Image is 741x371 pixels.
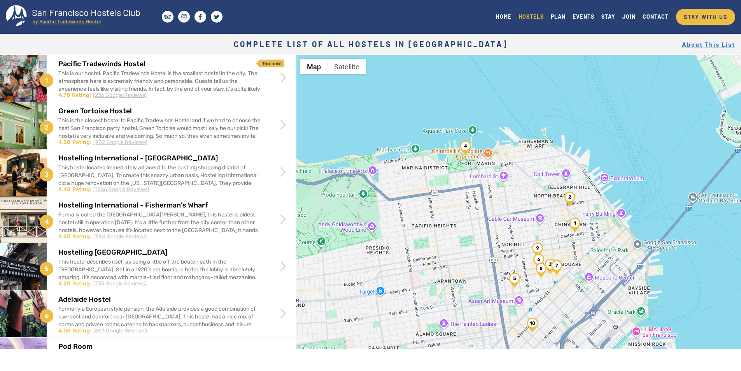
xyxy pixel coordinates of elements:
[32,18,101,25] tspan: by Pacific Tradewinds Hostel
[676,9,735,25] a: STAY WITH US
[40,262,53,276] span: 5
[536,263,547,278] div: Orange Village Hostel
[639,11,672,22] a: CONTACT
[533,254,544,269] div: Adelaide Hostel
[93,91,147,99] div: (236 Google Reviews)
[58,139,70,146] div: 4.50
[40,121,53,134] span: 2
[328,59,366,74] button: Show satellite imagery
[564,192,575,206] div: Green Tortoise Hostel
[492,11,515,22] a: HOME
[58,233,70,241] div: 4.40
[551,260,562,275] div: Pod Room
[40,309,53,323] span: 6
[58,107,261,115] h2: Green Tortoise Hostel
[58,249,261,257] h2: Hostelling [GEOGRAPHIC_DATA]
[93,327,147,335] div: (603 Google Reviews)
[58,305,261,336] div: Formerly a European style pension, the Adelaide provides a good combination of low-cost and comfo...
[58,258,261,289] div: This hostel describes itself as being a little off the beaten path in the [GEOGRAPHIC_DATA]. Set ...
[58,155,261,162] h2: Hostelling International - [GEOGRAPHIC_DATA]
[40,168,53,181] span: 3
[93,233,148,241] div: (944 Google Reviews)
[58,296,261,304] h2: Adelaide Hostel
[58,60,261,68] h2: Pacific Tradewinds Hostel
[598,11,619,22] a: STAY
[72,186,91,193] div: Rating:
[58,343,261,351] h2: Pod Room
[93,280,147,288] div: (733 Google Reviews)
[58,70,261,101] div: This is our hostel. Pacific Tradewinds Hostel is the smallest hostel in the city. The atmosphere ...
[72,91,91,99] div: Rating:
[58,202,261,209] h2: Hostelling International - Fisherman's Wharf
[72,139,91,146] div: Rating:
[682,40,735,48] a: About This List
[32,7,140,18] tspan: San Francisco Hostels Club
[58,280,70,288] div: 4.20
[547,11,569,22] a: PLAN
[72,280,91,288] div: Rating:
[58,117,261,148] div: This is the closest hostel to Pacific Tradewinds Hostel and if we had to choose the best San Fran...
[545,259,556,274] div: Hostelling International - Downtown
[40,74,53,87] span: 1
[300,59,328,74] button: Show street map
[93,186,149,193] div: (1266 Google Reviews)
[58,164,261,195] div: This hostel located immediately adjacent to the bustling shopping district of [GEOGRAPHIC_DATA]. ...
[40,215,53,229] span: 4
[72,233,91,241] div: Rating:
[509,273,520,288] div: Hostelling International - City Center
[460,141,471,155] div: Hostelling International - Fisherman&#039;s Wharf
[569,218,580,232] div: Pacific Tradewinds Hostel
[93,139,147,146] div: (902 Google Reviews)
[58,211,261,242] div: Formally called the [GEOGRAPHIC_DATA][PERSON_NAME], this hostel is oldest hostel still in operati...
[527,318,538,332] div: European Hostel
[532,243,543,257] div: Amsterdam Hostel
[72,327,91,335] div: Rating:
[58,91,70,99] div: 4.70
[58,327,70,335] div: 4.00
[58,186,70,193] div: 4.40
[515,11,547,22] a: HOSTELS
[619,11,639,22] a: JOIN
[6,5,148,28] a: San Francisco Hostels Club by Pacific Tradewinds Hostel
[569,11,598,22] a: EVENTS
